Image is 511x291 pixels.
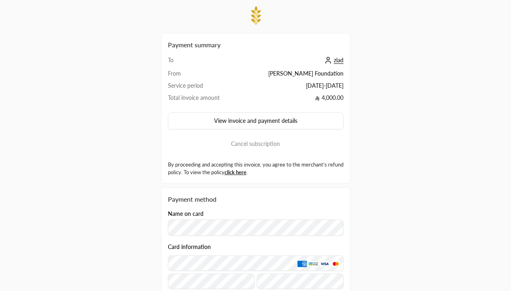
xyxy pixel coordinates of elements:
button: View invoice and payment details [168,112,343,129]
img: MADA [308,260,318,267]
img: AMEX [297,260,307,267]
img: Company Logo [248,5,264,27]
img: Visa [320,260,329,267]
span: ziad [334,57,343,64]
button: Cancel subscription [168,136,343,152]
a: click here [225,169,246,175]
div: Payment method [168,194,343,204]
td: From [168,70,240,82]
input: Expiry date [168,274,254,289]
div: Name on card [168,211,343,236]
td: Service period [168,82,240,94]
td: 4,000.00 [239,94,343,106]
label: By proceeding and accepting this invoice, you agree to the merchant’s refund policy. To view the ... [168,161,343,177]
td: [DATE] - [DATE] [239,82,343,94]
legend: Card information [168,244,211,250]
td: To [168,56,240,70]
input: CVC [257,274,343,289]
td: Total invoice amount [168,94,240,106]
label: Name on card [168,211,204,217]
td: [PERSON_NAME] Foundation [239,70,343,82]
input: Credit Card [168,255,343,271]
a: ziad [322,57,343,63]
h2: Payment summary [168,40,343,50]
img: MasterCard [331,260,341,267]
